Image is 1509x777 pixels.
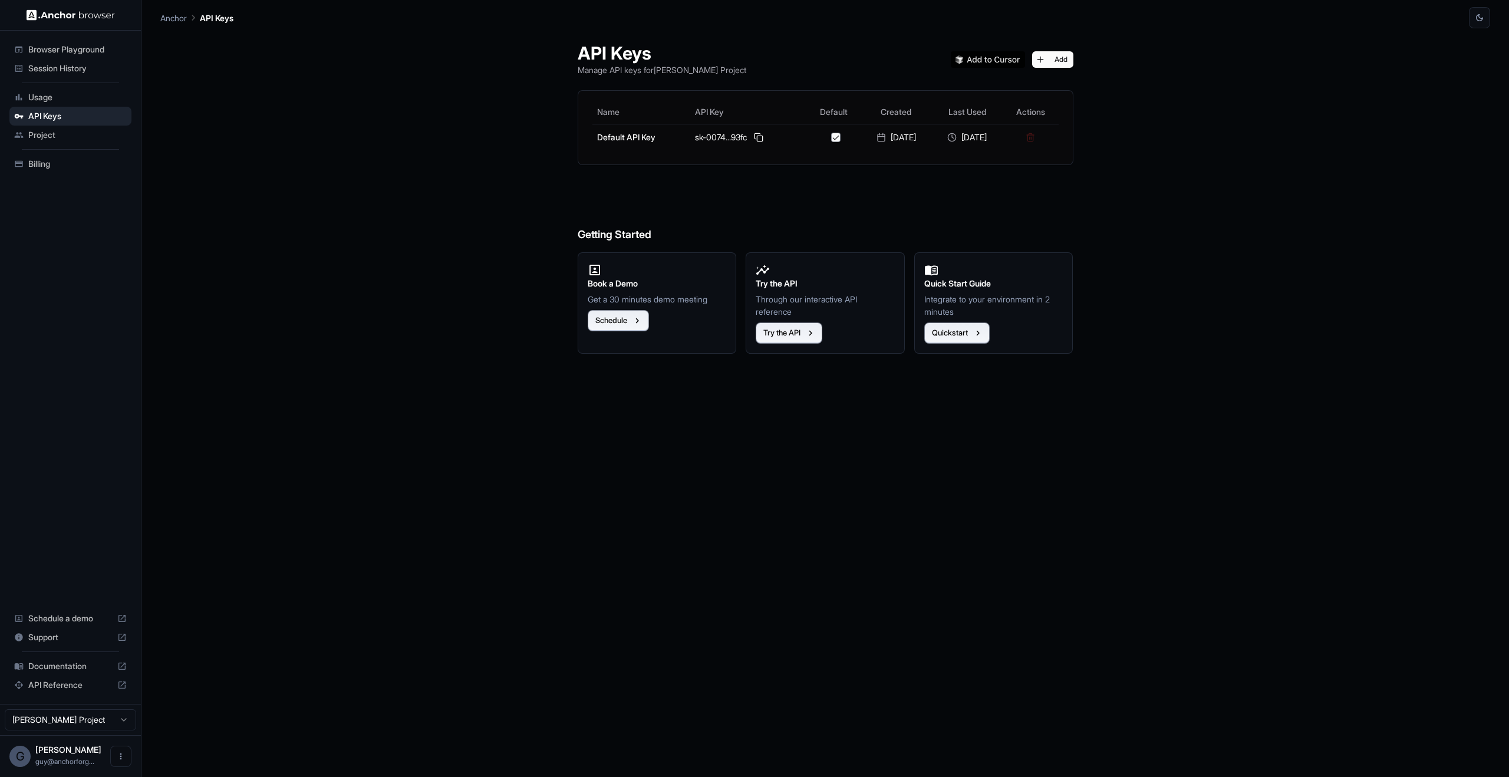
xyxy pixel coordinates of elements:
[28,613,113,624] span: Schedule a demo
[861,100,931,124] th: Created
[588,293,727,305] p: Get a 30 minutes demo meeting
[756,293,895,318] p: Through our interactive API reference
[28,91,127,103] span: Usage
[9,59,131,78] div: Session History
[592,124,691,150] td: Default API Key
[1032,51,1073,68] button: Add
[9,126,131,144] div: Project
[28,110,127,122] span: API Keys
[756,277,895,290] h2: Try the API
[27,9,115,21] img: Anchor Logo
[110,746,131,767] button: Open menu
[807,100,861,124] th: Default
[752,130,766,144] button: Copy API key
[28,44,127,55] span: Browser Playground
[9,657,131,676] div: Documentation
[924,322,990,344] button: Quickstart
[578,179,1073,243] h6: Getting Started
[9,676,131,694] div: API Reference
[578,64,746,76] p: Manage API keys for [PERSON_NAME] Project
[28,158,127,170] span: Billing
[28,631,113,643] span: Support
[9,154,131,173] div: Billing
[951,51,1025,68] img: Add anchorbrowser MCP server to Cursor
[865,131,927,143] div: [DATE]
[695,130,802,144] div: sk-0074...93fc
[578,42,746,64] h1: API Keys
[35,757,94,766] span: guy@anchorforge.io
[924,293,1063,318] p: Integrate to your environment in 2 minutes
[937,131,998,143] div: [DATE]
[9,40,131,59] div: Browser Playground
[9,628,131,647] div: Support
[1003,100,1058,124] th: Actions
[28,129,127,141] span: Project
[28,679,113,691] span: API Reference
[160,12,187,24] p: Anchor
[588,277,727,290] h2: Book a Demo
[9,609,131,628] div: Schedule a demo
[9,107,131,126] div: API Keys
[9,746,31,767] div: G
[924,277,1063,290] h2: Quick Start Guide
[200,12,233,24] p: API Keys
[588,310,649,331] button: Schedule
[28,660,113,672] span: Documentation
[932,100,1003,124] th: Last Used
[160,11,233,24] nav: breadcrumb
[9,88,131,107] div: Usage
[690,100,806,124] th: API Key
[35,745,101,755] span: Guy Ben Simhon
[756,322,822,344] button: Try the API
[592,100,691,124] th: Name
[28,62,127,74] span: Session History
